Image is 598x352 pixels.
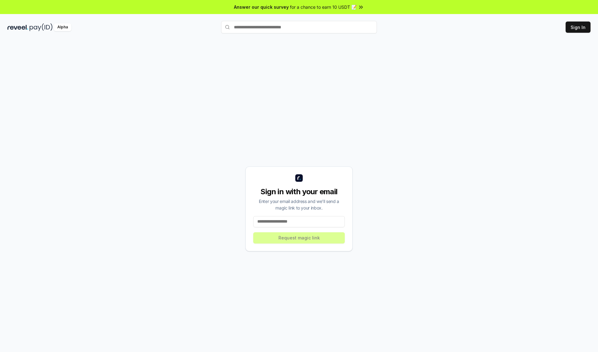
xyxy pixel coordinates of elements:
img: reveel_dark [7,23,28,31]
div: Enter your email address and we’ll send a magic link to your inbox. [253,198,345,211]
img: logo_small [295,174,303,182]
div: Alpha [54,23,71,31]
span: Answer our quick survey [234,4,289,10]
button: Sign In [566,22,591,33]
span: for a chance to earn 10 USDT 📝 [290,4,357,10]
div: Sign in with your email [253,187,345,197]
img: pay_id [30,23,53,31]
